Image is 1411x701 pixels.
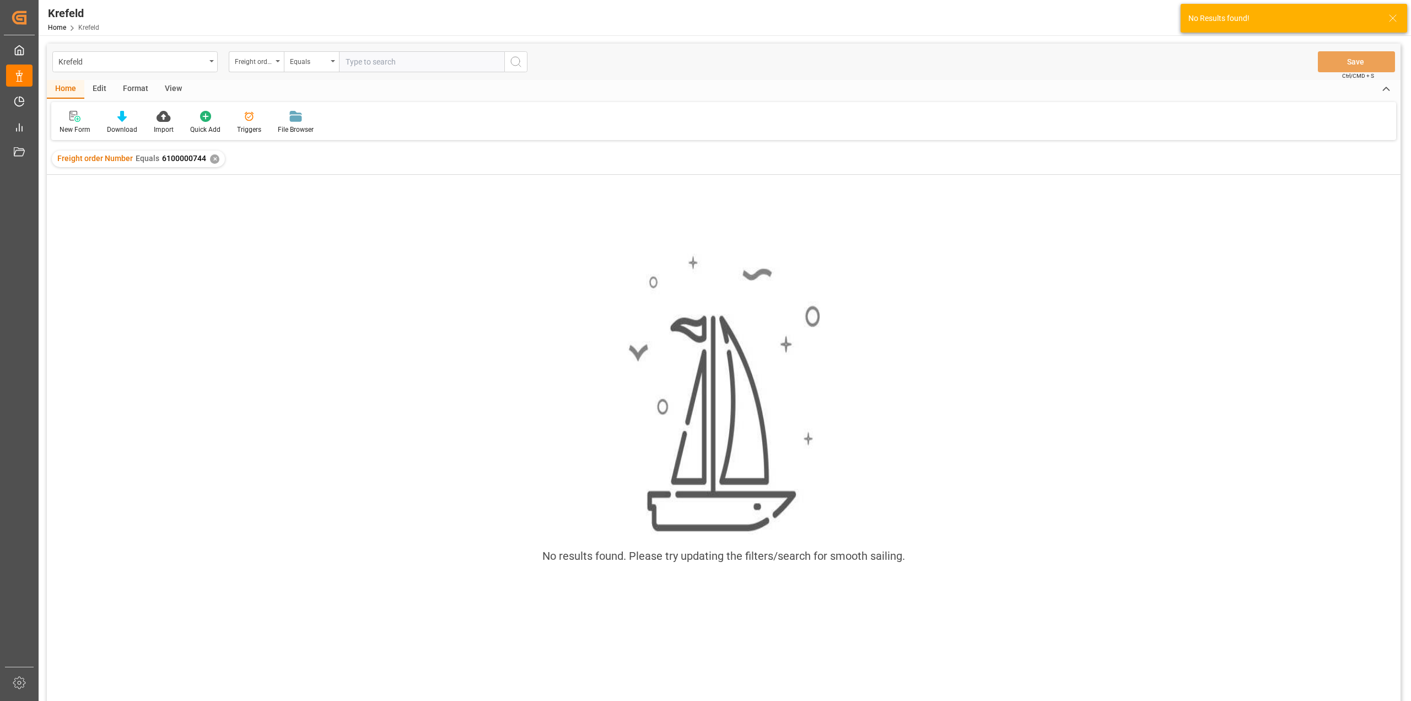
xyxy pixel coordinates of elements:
[115,80,157,99] div: Format
[48,24,66,31] a: Home
[235,54,272,67] div: Freight order Number
[190,125,220,135] div: Quick Add
[1318,51,1395,72] button: Save
[284,51,339,72] button: open menu
[339,51,504,72] input: Type to search
[229,51,284,72] button: open menu
[290,54,327,67] div: Equals
[84,80,115,99] div: Edit
[136,154,159,163] span: Equals
[162,154,206,163] span: 6100000744
[1342,72,1374,80] span: Ctrl/CMD + S
[47,80,84,99] div: Home
[154,125,174,135] div: Import
[210,154,219,164] div: ✕
[57,154,133,163] span: Freight order Number
[48,5,99,22] div: Krefeld
[157,80,190,99] div: View
[52,51,218,72] button: open menu
[504,51,527,72] button: search button
[58,54,206,68] div: Krefeld
[1188,13,1378,24] div: No Results found!
[278,125,314,135] div: File Browser
[237,125,261,135] div: Triggers
[542,548,905,564] div: No results found. Please try updating the filters/search for smooth sailing.
[107,125,137,135] div: Download
[627,254,820,534] img: smooth_sailing.jpeg
[60,125,90,135] div: New Form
